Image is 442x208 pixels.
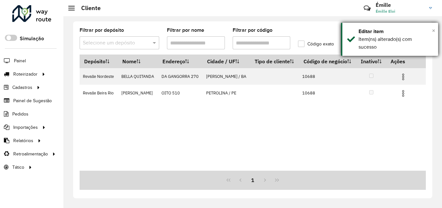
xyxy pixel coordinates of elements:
span: Painel [14,57,26,64]
label: Filtrar por depósito [80,26,124,34]
td: 10688 [299,68,356,85]
th: Nome [118,55,158,68]
span: Relatórios [13,137,33,144]
td: Revalle Beira Rio [80,85,118,101]
td: DA GANGORRA 270 [158,68,203,85]
span: Painel de Sugestão [13,97,52,104]
button: 1 [247,174,259,186]
td: 10688 [299,85,356,101]
th: Tipo de cliente [250,55,299,68]
label: Filtrar por nome [167,26,204,34]
span: × [432,27,435,34]
span: Émille Eloi [376,8,424,14]
div: Editar item [359,28,433,35]
th: Ações [386,55,425,68]
span: Tático [12,164,24,171]
td: [PERSON_NAME] [118,85,158,101]
span: Roteirizador [13,71,38,78]
span: Retroalimentação [13,151,48,157]
span: Importações [13,124,38,131]
label: Simulação [20,35,44,43]
td: Revalle Nordeste [80,68,118,85]
th: Cidade / UF [203,55,250,68]
a: Contato Rápido [360,1,374,15]
label: Código exato [298,41,334,47]
th: Inativo [356,55,386,68]
td: BELLA QUITANDA [118,68,158,85]
td: PETROLINA / PE [203,85,250,101]
th: Código de negócio [299,55,356,68]
th: Depósito [80,55,118,68]
button: Close [432,26,435,35]
span: Pedidos [12,111,28,117]
td: [PERSON_NAME] / BA [203,68,250,85]
td: OITO 510 [158,85,203,101]
label: Filtrar por código [233,26,272,34]
h3: Émille [376,2,424,8]
th: Endereço [158,55,203,68]
span: Cadastros [12,84,32,91]
div: Item(ns) alterado(s) com sucesso [359,35,433,51]
h2: Cliente [75,5,101,12]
